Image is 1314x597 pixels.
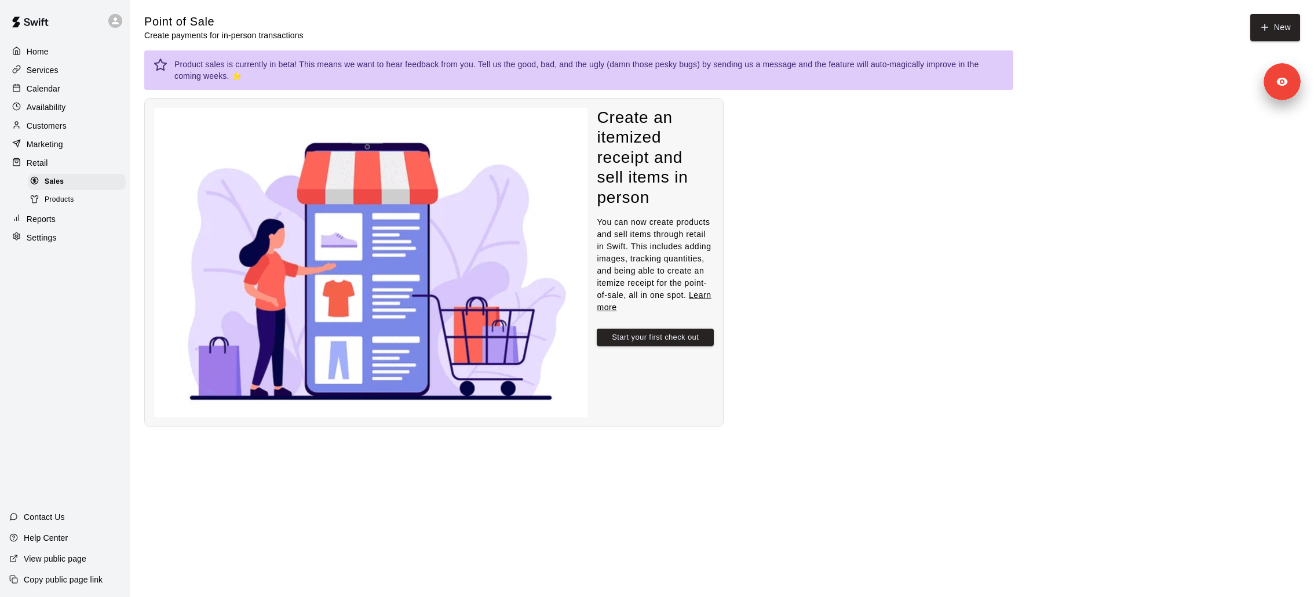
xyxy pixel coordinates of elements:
p: Services [27,64,59,76]
p: Availability [27,101,66,113]
a: Home [9,43,121,60]
a: Customers [9,117,121,134]
button: New [1250,14,1300,41]
div: Products [28,192,126,208]
p: Settings [27,232,57,243]
a: Availability [9,99,121,116]
p: Retail [27,157,48,169]
p: Contact Us [24,511,65,523]
a: Learn more [597,290,711,312]
p: View public page [24,553,86,565]
img: Nothing to see here [154,108,587,417]
p: Marketing [27,139,63,150]
p: Calendar [27,83,60,94]
span: You can now create products and sell items through retail in Swift. This includes adding images, ... [597,217,711,312]
a: Services [9,61,121,79]
a: Sales [28,173,130,191]
p: Create payments for in-person transactions [144,30,304,41]
h4: Create an itemized receipt and sell items in person [597,108,714,208]
a: Settings [9,229,121,246]
p: Home [27,46,49,57]
div: Product sales is currently in beta! This means we want to hear feedback from you. Tell us the goo... [174,54,1004,86]
a: Calendar [9,80,121,97]
p: Help Center [24,532,68,544]
p: Customers [27,120,67,132]
a: Products [28,191,130,209]
span: Sales [45,176,64,188]
p: Reports [27,213,56,225]
div: Sales [28,174,126,190]
a: Retail [9,154,121,172]
a: Reports [9,210,121,228]
h5: Point of Sale [144,14,304,30]
span: Products [45,194,74,206]
button: Start your first check out [597,329,714,347]
p: Copy public page link [24,574,103,585]
a: sending us a message [713,60,796,69]
a: Marketing [9,136,121,153]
